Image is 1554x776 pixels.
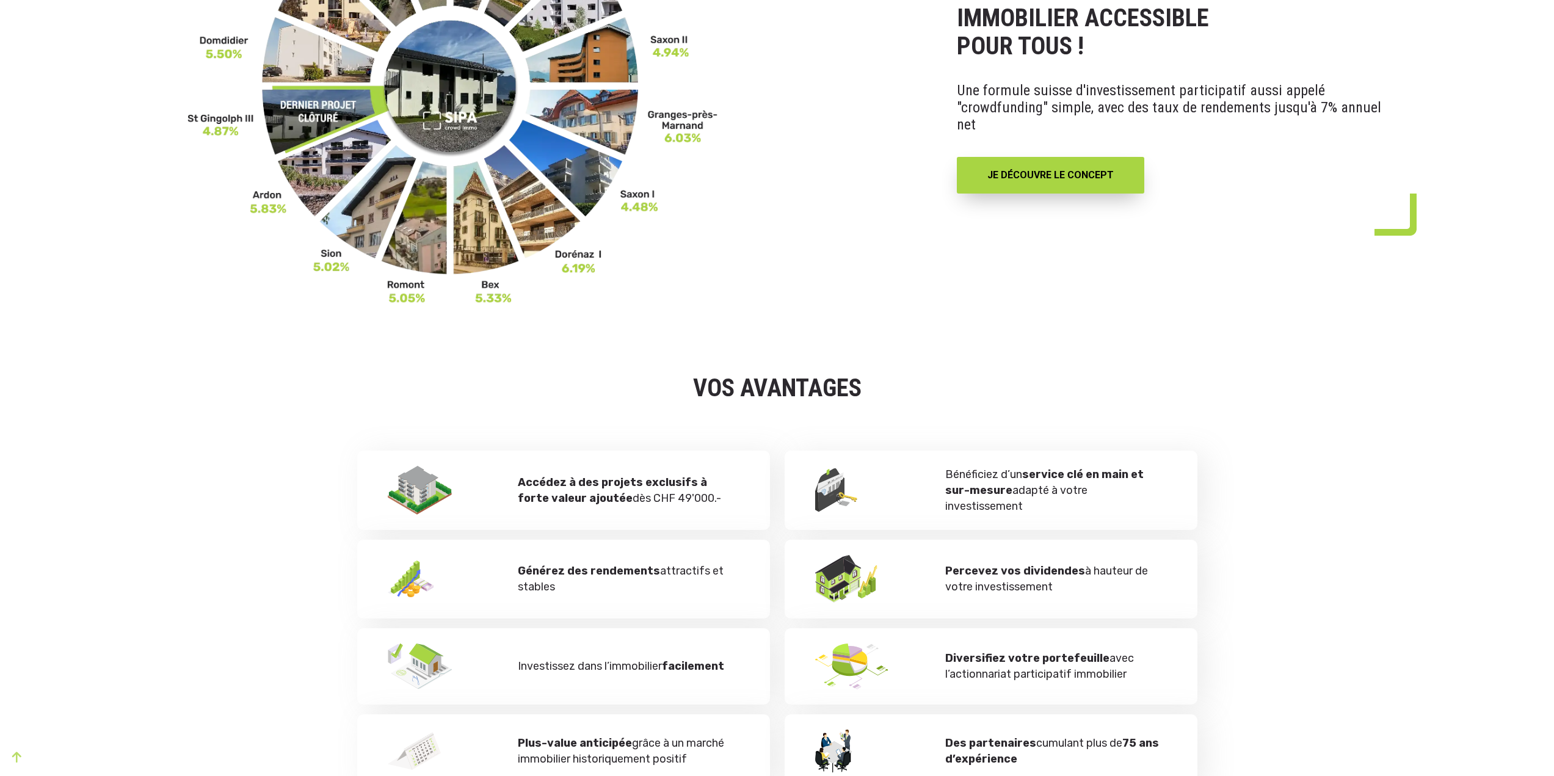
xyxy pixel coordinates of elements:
[957,73,1390,142] p: Une formule suisse d'investissement participatif aussi appelé "crowdfunding" simple, avec des tau...
[1493,717,1554,776] div: Widget de chat
[945,650,1167,682] p: avec l’actionnariat participatif immobilier
[518,476,707,505] strong: Accédez à des projets exclusifs à forte valeur ajoutée
[518,658,739,674] p: Investissez dans l’immobilier
[815,644,888,689] img: Diversifiez
[957,157,1144,194] a: JE DÉCOUVRE LE CONCEPT
[518,735,739,767] p: grâce à un marché immobilier historiquement positif
[815,555,883,603] img: Percevez
[518,563,739,595] p: attractifs et stables
[945,466,1167,514] p: Bénéficiez d’un adapté à votre investissement
[518,564,660,578] strong: Générez des rendements
[388,560,434,598] img: Générez des rendements
[945,468,1144,497] strong: service clé en main et sur-mesure
[518,474,739,506] p: dès CHF 49'000.-
[945,564,1085,578] strong: Percevez vos dividendes
[945,735,1167,767] p: cumulant plus de
[1493,717,1554,776] iframe: Chat Widget
[815,468,859,512] img: Bénéficiez d’un
[945,736,1036,750] strong: Des partenaires
[388,466,452,515] img: avantage2
[815,730,852,773] img: Des partenaires
[945,651,1109,665] strong: Diversifiez votre portefeuille
[945,563,1167,595] p: à hauteur de votre investissement
[693,374,862,402] strong: VOS AVANTAGES
[662,659,724,673] strong: facilement
[388,644,452,689] img: Investissez
[388,733,441,770] img: Plus-value anticipée
[518,736,632,750] strong: Plus-value anticipée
